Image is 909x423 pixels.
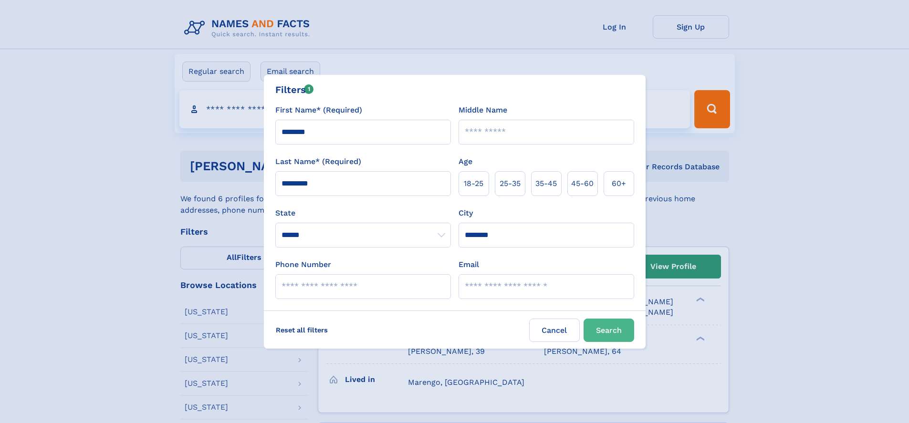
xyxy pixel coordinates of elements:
[459,259,479,270] label: Email
[275,104,362,116] label: First Name* (Required)
[459,104,507,116] label: Middle Name
[459,156,472,167] label: Age
[535,178,557,189] span: 35‑45
[275,207,451,219] label: State
[500,178,521,189] span: 25‑35
[571,178,594,189] span: 45‑60
[529,319,580,342] label: Cancel
[584,319,634,342] button: Search
[459,207,473,219] label: City
[275,259,331,270] label: Phone Number
[275,83,314,97] div: Filters
[464,178,483,189] span: 18‑25
[612,178,626,189] span: 60+
[270,319,334,341] label: Reset all filters
[275,156,361,167] label: Last Name* (Required)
